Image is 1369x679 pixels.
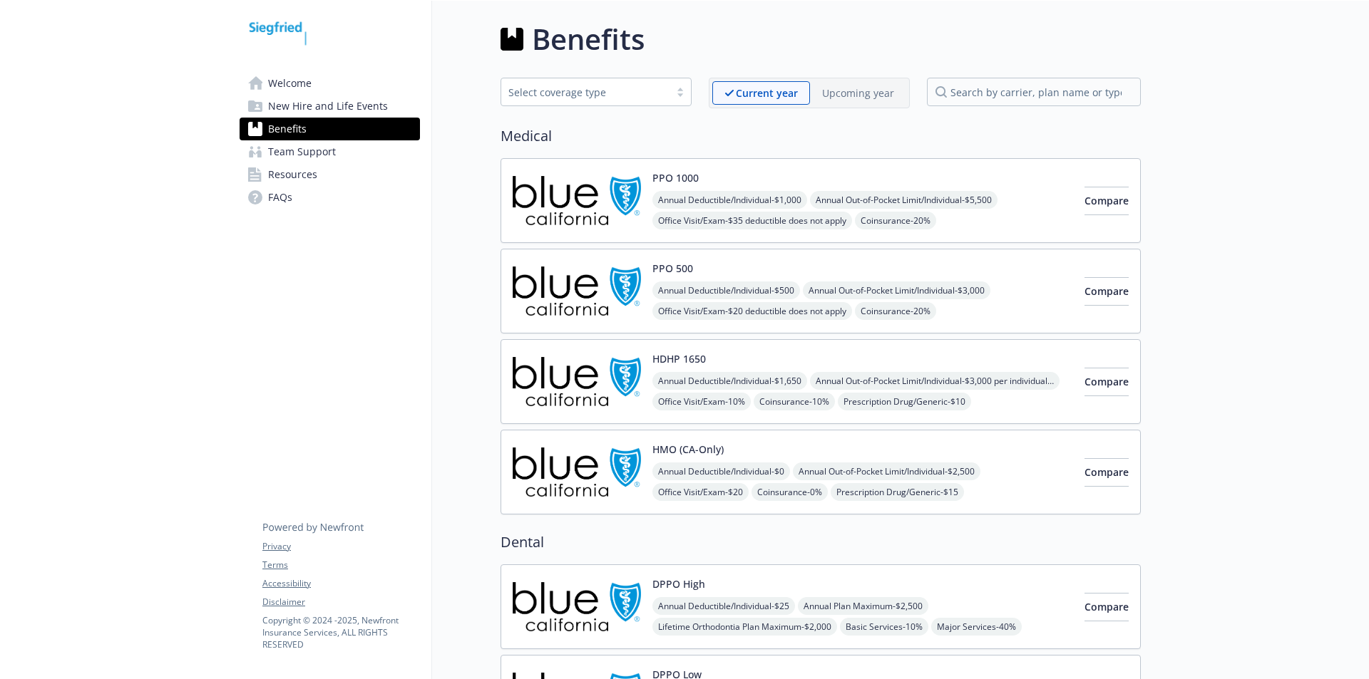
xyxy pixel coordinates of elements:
[798,597,928,615] span: Annual Plan Maximum - $2,500
[652,212,852,229] span: Office Visit/Exam - $35 deductible does not apply
[810,191,998,209] span: Annual Out-of-Pocket Limit/Individual - $5,500
[831,483,964,501] span: Prescription Drug/Generic - $15
[240,118,420,140] a: Benefits
[1085,187,1129,215] button: Compare
[240,186,420,209] a: FAQs
[803,281,990,299] span: Annual Out-of-Pocket Limit/Individual - $3,000
[810,372,1060,390] span: Annual Out-of-Pocket Limit/Individual - $3,000 per individual / $3,500 per family member
[652,372,807,390] span: Annual Deductible/Individual - $1,650
[1085,458,1129,487] button: Compare
[927,78,1141,106] input: search by carrier, plan name or type
[262,577,419,590] a: Accessibility
[652,462,790,480] span: Annual Deductible/Individual - $0
[532,18,645,61] h1: Benefits
[501,125,1141,147] h2: Medical
[513,261,641,321] img: Blue Shield of California carrier logo
[855,302,936,320] span: Coinsurance - 20%
[262,559,419,571] a: Terms
[513,170,641,231] img: Blue Shield of California carrier logo
[513,351,641,412] img: Blue Shield of California carrier logo
[268,163,317,186] span: Resources
[652,261,693,276] button: PPO 500
[752,483,828,501] span: Coinsurance - 0%
[240,95,420,118] a: New Hire and Life Events
[513,442,641,502] img: Blue Shield of California carrier logo
[1085,277,1129,306] button: Compare
[736,85,798,100] p: Current year
[268,118,307,140] span: Benefits
[1085,194,1129,207] span: Compare
[268,140,336,163] span: Team Support
[513,576,641,637] img: Blue Shield of California carrier logo
[268,95,388,118] span: New Hire and Life Events
[262,614,419,651] p: Copyright © 2024 - 2025 , Newfront Insurance Services, ALL RIGHTS RESERVED
[838,393,971,410] span: Prescription Drug/Generic - $10
[652,302,852,320] span: Office Visit/Exam - $20 deductible does not apply
[1085,465,1129,479] span: Compare
[240,72,420,95] a: Welcome
[262,596,419,608] a: Disclaimer
[822,85,894,100] p: Upcoming year
[501,532,1141,553] h2: Dental
[508,85,662,100] div: Select coverage type
[1085,368,1129,396] button: Compare
[652,351,706,366] button: HDHP 1650
[793,462,980,480] span: Annual Out-of-Pocket Limit/Individual - $2,500
[652,393,751,410] span: Office Visit/Exam - 10%
[1085,593,1129,621] button: Compare
[855,212,936,229] span: Coinsurance - 20%
[1085,375,1129,388] span: Compare
[652,597,795,615] span: Annual Deductible/Individual - $25
[840,618,928,636] span: Basic Services - 10%
[262,540,419,553] a: Privacy
[268,186,292,209] span: FAQs
[652,170,699,185] button: PPO 1000
[240,163,420,186] a: Resources
[931,618,1022,636] span: Major Services - 40%
[652,442,724,457] button: HMO (CA-Only)
[652,281,800,299] span: Annual Deductible/Individual - $500
[268,72,312,95] span: Welcome
[240,140,420,163] a: Team Support
[1085,284,1129,298] span: Compare
[652,618,837,636] span: Lifetime Orthodontia Plan Maximum - $2,000
[652,191,807,209] span: Annual Deductible/Individual - $1,000
[1085,600,1129,613] span: Compare
[652,576,705,591] button: DPPO High
[754,393,835,410] span: Coinsurance - 10%
[652,483,749,501] span: Office Visit/Exam - $20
